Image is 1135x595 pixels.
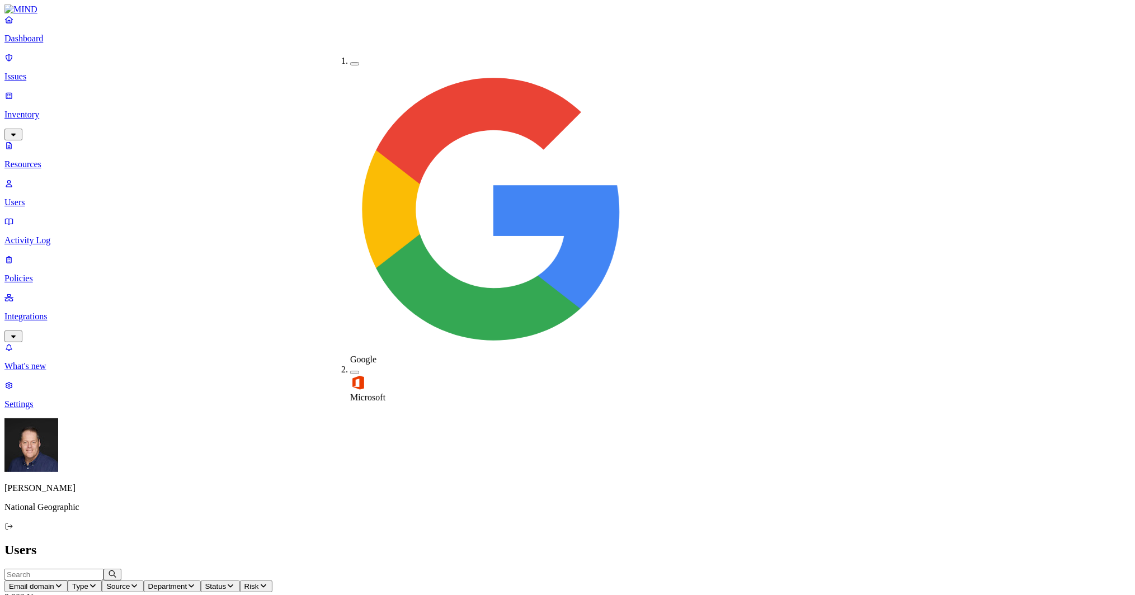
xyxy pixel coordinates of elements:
[72,582,88,591] span: Type
[4,380,1131,409] a: Settings
[205,582,227,591] span: Status
[4,311,1131,322] p: Integrations
[4,418,58,472] img: Mark DeCarlo
[4,91,1131,139] a: Inventory
[4,159,1131,169] p: Resources
[4,542,1131,558] h2: Users
[4,4,37,15] img: MIND
[4,197,1131,207] p: Users
[4,273,1131,284] p: Policies
[4,569,103,580] input: Search
[4,502,1131,512] p: National Geographic
[4,292,1131,341] a: Integrations
[350,393,385,402] span: Microsoft
[4,15,1131,44] a: Dashboard
[350,66,637,352] img: google-workspace
[350,355,376,364] span: Google
[4,483,1131,493] p: [PERSON_NAME]
[350,375,366,390] img: office-365
[4,235,1131,245] p: Activity Log
[4,216,1131,245] a: Activity Log
[4,72,1131,82] p: Issues
[4,178,1131,207] a: Users
[106,582,130,591] span: Source
[4,254,1131,284] a: Policies
[4,361,1131,371] p: What's new
[4,110,1131,120] p: Inventory
[4,399,1131,409] p: Settings
[4,34,1131,44] p: Dashboard
[244,582,259,591] span: Risk
[4,140,1131,169] a: Resources
[9,582,54,591] span: Email domain
[4,4,1131,15] a: MIND
[4,342,1131,371] a: What's new
[148,582,187,591] span: Department
[4,53,1131,82] a: Issues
